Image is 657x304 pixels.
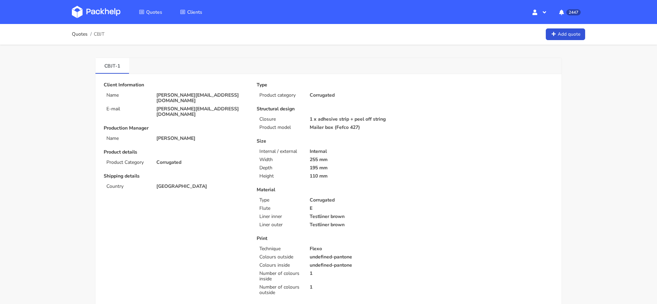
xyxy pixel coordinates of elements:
p: 255 mm [310,157,400,162]
p: Flute [259,206,301,211]
p: Width [259,157,301,162]
p: Number of colours outside [259,284,301,295]
p: Production Manager [104,125,247,131]
p: [GEOGRAPHIC_DATA] [156,184,247,189]
p: Testliner brown [310,222,400,228]
p: Material [257,187,400,193]
p: Product details [104,149,247,155]
p: undefined-pantone [310,254,400,260]
p: Number of colours inside [259,271,301,282]
p: Depth [259,165,301,171]
p: Print [257,236,400,241]
a: Quotes [131,6,170,18]
p: Client Information [104,82,247,88]
p: 1 [310,271,400,276]
nav: breadcrumb [72,27,104,41]
p: Type [259,197,301,203]
p: Liner outer [259,222,301,228]
p: E [310,206,400,211]
p: Country [106,184,148,189]
p: [PERSON_NAME][EMAIL_ADDRESS][DOMAIN_NAME] [156,93,247,104]
img: Dashboard [72,6,120,18]
p: [PERSON_NAME] [156,136,247,141]
p: Product model [259,125,301,130]
p: Mailer box (Fefco 427) [310,125,400,130]
p: Internal [310,149,400,154]
p: Shipping details [104,173,247,179]
p: Closure [259,117,301,122]
p: E-mail [106,106,148,112]
p: Internal / external [259,149,301,154]
p: 1 [310,284,400,290]
span: CBJT [94,32,104,37]
span: 2447 [566,9,581,15]
p: 1 x adhesive strip + peel off string [310,117,400,122]
a: Add quote [546,28,585,40]
p: undefined-pantone [310,263,400,268]
a: Quotes [72,32,88,37]
p: Size [257,138,400,144]
button: 2447 [554,6,585,18]
p: Colours inside [259,263,301,268]
p: 110 mm [310,173,400,179]
p: Height [259,173,301,179]
span: Quotes [146,9,162,15]
p: Colours outside [259,254,301,260]
p: Structural design [257,106,400,112]
p: 195 mm [310,165,400,171]
p: Product Category [106,160,148,165]
p: Liner inner [259,214,301,219]
p: Product category [259,93,301,98]
p: Technique [259,246,301,252]
p: Name [106,93,148,98]
p: Corrugated [156,160,247,165]
a: Clients [172,6,210,18]
p: Corrugated [310,93,400,98]
p: Testliner brown [310,214,400,219]
span: Clients [187,9,202,15]
p: Type [257,82,400,88]
p: Name [106,136,148,141]
p: Flexo [310,246,400,252]
p: Corrugated [310,197,400,203]
p: [PERSON_NAME][EMAIL_ADDRESS][DOMAIN_NAME] [156,106,247,117]
a: CBJT-1 [95,58,129,73]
